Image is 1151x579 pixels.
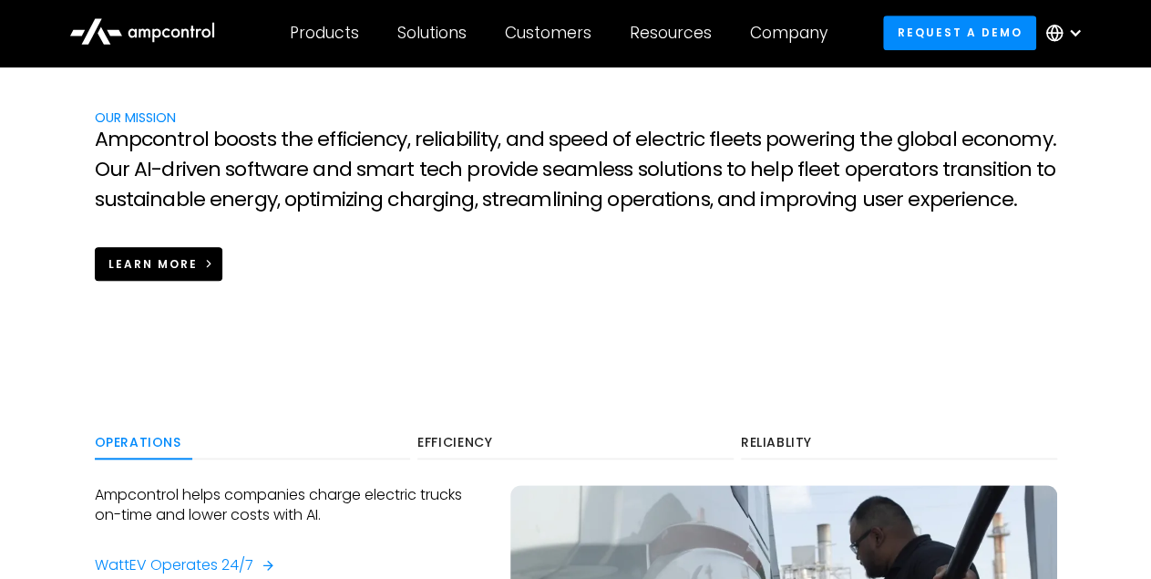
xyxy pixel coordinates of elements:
[422,129,434,152] span: e
[914,129,926,152] span: o
[505,24,591,44] div: Customers
[950,159,957,182] span: r
[396,129,406,152] span: y
[859,129,867,152] span: t
[472,129,477,152] span: l
[786,189,798,212] span: p
[884,189,896,212] span: e
[939,129,951,152] span: a
[152,129,164,152] span: o
[951,129,956,152] span: l
[146,189,149,212] span: i
[683,159,687,182] span: i
[637,159,646,182] span: s
[862,189,875,212] span: u
[147,159,151,182] span: I
[954,189,961,212] span: r
[95,109,1057,129] div: OUR MISSION
[193,189,205,212] span: e
[204,129,209,152] span: l
[221,189,234,212] span: n
[663,129,674,152] span: c
[531,129,544,152] span: d
[652,129,663,152] span: e
[498,189,506,212] span: r
[659,159,663,182] span: l
[664,189,672,212] span: t
[730,189,743,212] span: n
[582,129,594,152] span: e
[370,189,383,212] span: g
[897,129,909,152] span: g
[663,159,676,182] span: u
[246,189,253,212] span: r
[276,159,289,182] span: a
[442,129,455,152] span: a
[407,129,410,152] span: ,
[108,257,198,274] div: Learn more
[518,189,530,212] span: a
[804,159,808,182] span: l
[549,129,558,152] span: s
[764,189,785,212] span: m
[676,159,683,182] span: t
[844,159,856,182] span: o
[672,189,675,212] span: i
[557,189,560,212] span: i
[942,159,950,182] span: t
[675,129,683,152] span: t
[95,248,223,282] a: Learn more
[505,129,518,152] span: a
[530,189,551,212] span: m
[296,159,308,182] span: e
[176,189,189,212] span: b
[826,129,829,152] span: i
[419,159,426,182] span: t
[432,189,445,212] span: g
[162,189,175,212] span: a
[397,24,467,44] div: Solutions
[1007,159,1019,182] span: o
[741,436,1057,452] div: Reliablity
[95,556,253,576] div: WattEV Operates 24/7
[564,159,577,182] span: a
[385,129,396,152] span: c
[647,159,659,182] span: o
[491,189,498,212] span: t
[488,129,498,152] span: y
[122,159,129,182] span: r
[542,159,551,182] span: s
[594,129,607,152] span: d
[995,159,1002,182] span: t
[186,159,196,182] span: v
[896,189,903,212] span: r
[778,129,790,152] span: o
[196,159,208,182] span: e
[558,129,570,152] span: p
[225,159,234,182] span: s
[277,189,280,212] span: ,
[357,129,361,152] span: i
[1019,159,1032,182] span: n
[316,189,320,212] span: i
[700,189,709,212] span: s
[709,129,715,152] span: f
[717,189,730,212] span: a
[192,129,204,152] span: o
[820,159,832,182] span: e
[247,159,253,182] span: f
[329,129,335,152] span: f
[342,189,345,212] span: i
[614,159,623,182] span: s
[482,189,491,212] span: s
[570,129,582,152] span: e
[177,129,184,152] span: t
[612,129,624,152] span: o
[920,189,929,212] span: x
[128,129,141,152] span: p
[445,189,448,212] span: i
[908,189,920,212] span: e
[775,159,779,182] span: l
[743,189,755,212] span: d
[1021,129,1042,152] span: m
